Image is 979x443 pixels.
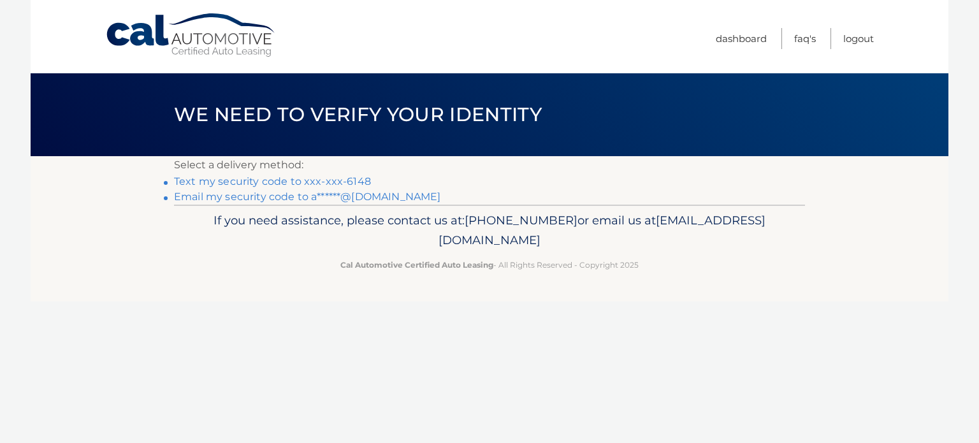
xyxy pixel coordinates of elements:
a: Text my security code to xxx-xxx-6148 [174,175,371,187]
a: Logout [843,28,874,49]
span: We need to verify your identity [174,103,542,126]
a: FAQ's [794,28,816,49]
span: [PHONE_NUMBER] [465,213,577,228]
p: If you need assistance, please contact us at: or email us at [182,210,797,251]
a: Cal Automotive [105,13,277,58]
strong: Cal Automotive Certified Auto Leasing [340,260,493,270]
p: - All Rights Reserved - Copyright 2025 [182,258,797,272]
p: Select a delivery method: [174,156,805,174]
a: Dashboard [716,28,767,49]
a: Email my security code to a******@[DOMAIN_NAME] [174,191,441,203]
